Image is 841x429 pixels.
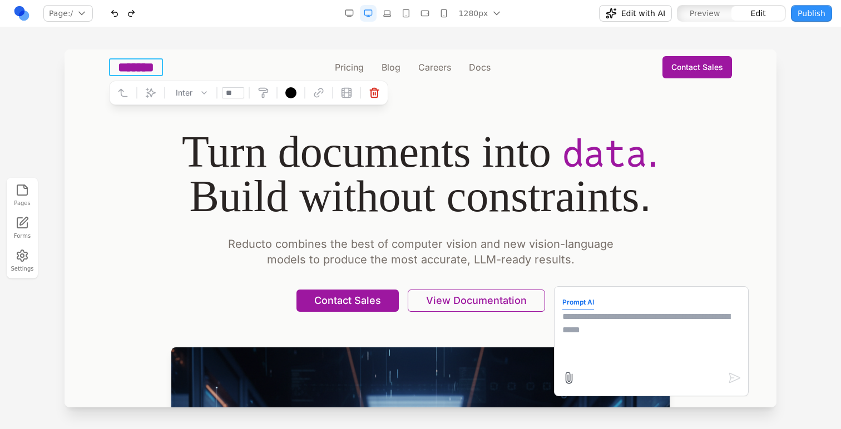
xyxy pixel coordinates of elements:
button: Mobile [436,5,452,22]
button: Prompt AI [498,246,530,261]
span: Build without constraints [125,122,587,171]
a: Forms [10,214,34,242]
button: Desktop Wide [341,5,358,22]
iframe: Preview [65,49,776,407]
button: Publish [791,5,832,22]
button: Page:/ [43,5,93,22]
button: Settings [10,247,34,275]
button: Mobile Landscape [417,5,433,22]
span: . [575,122,587,171]
span: Inter [108,38,131,48]
button: Laptop [379,5,395,22]
span: Edit [751,8,766,19]
button: Edit with AI [599,5,672,22]
span: Turn documents into [117,78,595,171]
button: Contact Sales [232,240,334,262]
button: Desktop [360,5,377,22]
button: Tablet [398,5,414,22]
button: Pages [10,181,34,209]
button: 1280px [454,5,505,22]
span: Preview [690,8,720,19]
p: Reducto combines the best of computer vision and new vision-language models to produce the most a... [142,187,570,218]
button: View Documentation [343,240,481,262]
span: data [498,79,582,128]
button: Inter [105,33,147,54]
span: . [582,77,595,127]
span: Edit with AI [621,8,665,19]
